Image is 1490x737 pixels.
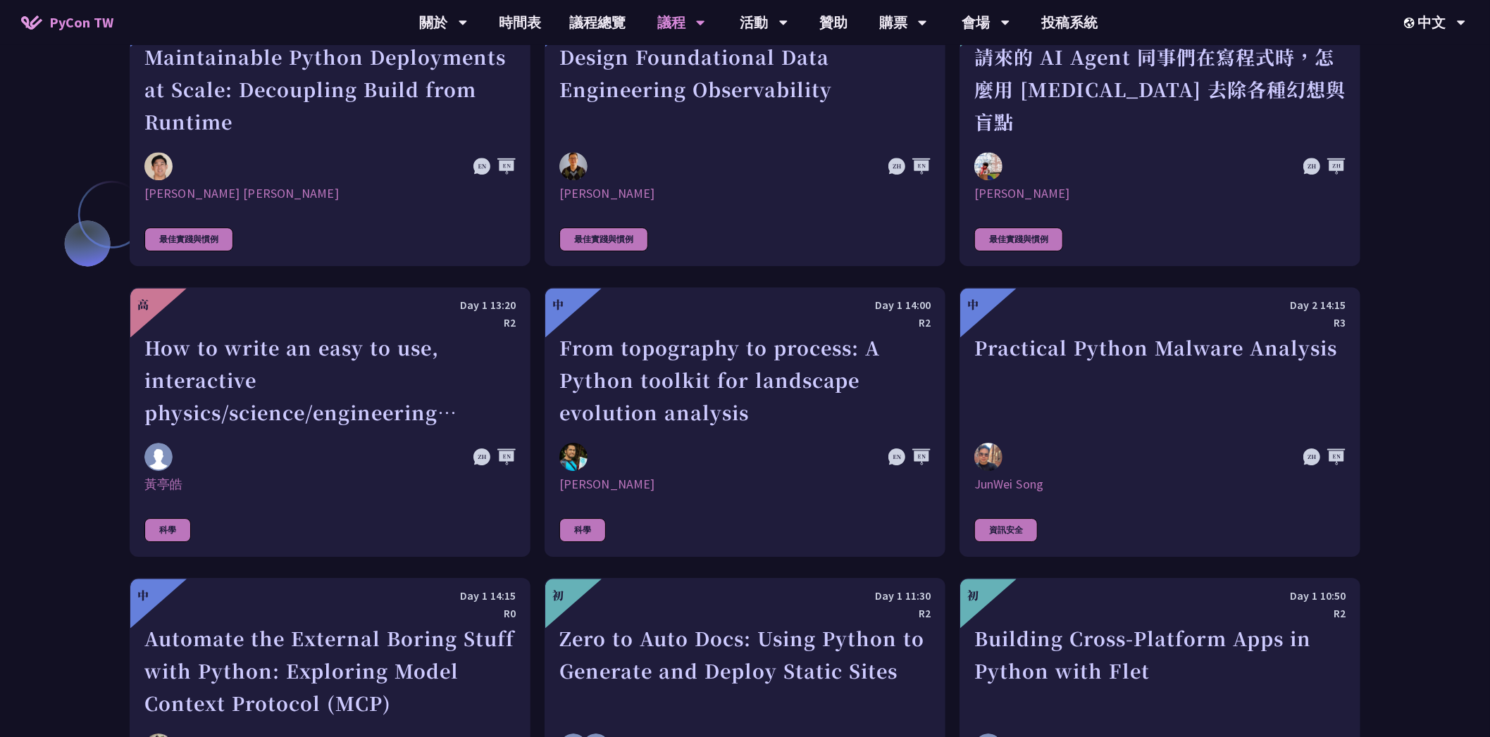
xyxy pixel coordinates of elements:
div: 中 [552,296,564,313]
a: 高 Day 1 13:20 R2 How to write an easy to use, interactive physics/science/engineering simulator l... [130,287,530,557]
div: 中 [967,296,979,313]
div: 高 [137,296,149,313]
div: 最佳實踐與慣例 [559,227,648,251]
div: [PERSON_NAME] [974,185,1346,202]
div: 黃亭皓 [144,476,516,493]
div: Day 1 11:30 [559,587,931,605]
img: Keith Yang [974,152,1002,180]
img: Locale Icon [1404,18,1418,28]
div: From topography to process: A Python toolkit for landscape evolution analysis [559,332,931,429]
div: Day 2 14:15 [974,296,1346,314]
div: 最佳實踐與慣例 [974,227,1063,251]
img: Ricarido Saturay [559,443,588,471]
div: R0 [144,605,516,622]
div: Design Foundational Data Engineering Observability [559,41,931,138]
div: Zero to Auto Docs: Using Python to Generate and Deploy Static Sites [559,622,931,719]
a: 中 Day 1 14:00 R2 From topography to process: A Python toolkit for landscape evolution analysis Ri... [545,287,945,557]
img: Shuhsi Lin [559,152,588,180]
div: Day 1 14:15 [144,587,516,605]
a: 中 Day 2 14:15 R3 Practical Python Malware Analysis JunWei Song JunWei Song 資訊安全 [960,287,1360,557]
img: Justin Lee [144,152,173,180]
div: 資訊安全 [974,518,1038,542]
div: 最佳實踐與慣例 [144,227,233,251]
div: 初 [552,587,564,604]
div: Day 1 14:00 [559,296,931,314]
div: R2 [144,314,516,332]
div: 中 [137,587,149,604]
div: [PERSON_NAME] [559,185,931,202]
div: R3 [974,314,1346,332]
a: PyCon TW [7,5,128,40]
div: Practical Python Malware Analysis [974,332,1346,429]
div: JunWei Song [974,476,1346,493]
div: 科學 [144,518,191,542]
span: PyCon TW [49,12,113,33]
img: JunWei Song [974,443,1002,471]
div: Building Cross-Platform Apps in Python with Flet [974,622,1346,719]
div: R2 [974,605,1346,622]
div: Automate the External Boring Stuff with Python: Exploring Model Context Protocol (MCP) [144,622,516,719]
div: [PERSON_NAME] [559,476,931,493]
div: R2 [559,314,931,332]
img: Home icon of PyCon TW 2025 [21,15,42,30]
div: 科學 [559,518,606,542]
div: 初 [967,587,979,604]
img: 黃亭皓 [144,443,173,471]
div: How to write an easy to use, interactive physics/science/engineering simulator leveraging ctypes,... [144,332,516,429]
div: Day 1 13:20 [144,296,516,314]
div: [PERSON_NAME] [PERSON_NAME] [144,185,516,202]
div: Maintainable Python Deployments at Scale: Decoupling Build from Runtime [144,41,516,138]
div: R2 [559,605,931,622]
div: Day 1 10:50 [974,587,1346,605]
div: 請來的 AI Agent 同事們在寫程式時，怎麼用 [MEDICAL_DATA] 去除各種幻想與盲點 [974,41,1346,138]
